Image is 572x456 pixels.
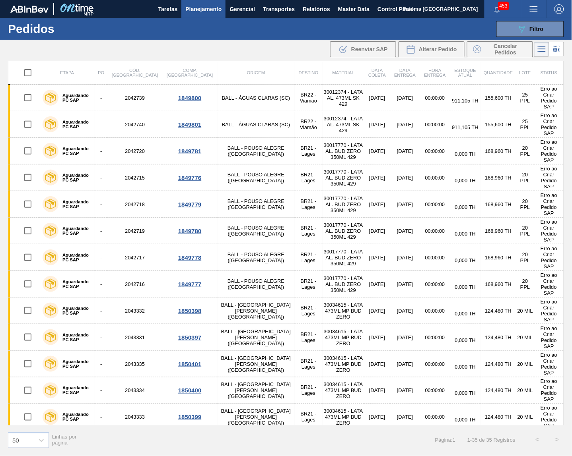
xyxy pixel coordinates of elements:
td: - [95,218,107,244]
td: 30034615 - LATA 473ML MP BUD ZERO [323,351,364,377]
td: 30012374 - LATA AL. 473ML SK 429 [323,111,364,138]
td: Erro ao Criar Pedido SAP [534,271,564,298]
td: Erro ao Criar Pedido SAP [534,85,564,111]
span: Origem [247,70,265,75]
td: BALL - POUSO ALEGRE ([GEOGRAPHIC_DATA]) [218,191,295,218]
td: [DATE] [390,404,420,431]
span: Comp. [GEOGRAPHIC_DATA] [167,68,213,77]
td: 155,600 TH [481,85,516,111]
td: Erro ao Criar Pedido SAP [534,351,564,377]
td: 00:00:00 [420,404,450,431]
td: 2043331 [107,324,162,351]
td: 124,480 TH [481,404,516,431]
div: Reenviar SAP [330,41,396,57]
td: 124,480 TH [481,298,516,324]
td: BALL - POUSO ALEGRE ([GEOGRAPHIC_DATA]) [218,138,295,164]
td: 124,480 TH [481,351,516,377]
td: 30017770 - LATA AL. BUD ZERO 350ML 429 [323,244,364,271]
td: Erro ao Criar Pedido SAP [534,138,564,164]
td: [DATE] [364,164,390,191]
td: - [95,404,107,431]
td: [DATE] [364,377,390,404]
td: 30017770 - LATA AL. BUD ZERO 350ML 429 [323,271,364,298]
td: 168,960 TH [481,244,516,271]
td: Erro ao Criar Pedido SAP [534,191,564,218]
span: Estoque atual [455,68,477,77]
td: BALL - POUSO ALEGRE ([GEOGRAPHIC_DATA]) [218,218,295,244]
span: 0,000 TH [455,311,476,317]
td: [DATE] [390,138,420,164]
span: 0,000 TH [455,204,476,210]
div: 1849778 [163,254,216,261]
td: [DATE] [364,324,390,351]
td: Erro ao Criar Pedido SAP [534,164,564,191]
label: Aguardando PC SAP [58,173,91,182]
span: Linhas por página [52,434,77,446]
img: TNhmsLtSVTkK8tSr43FrP2fwEKptu5GPRR3wAAAABJRU5ErkJggg== [10,6,49,13]
td: [DATE] [364,298,390,324]
span: Gerencial [230,4,255,14]
a: Aguardando PC SAP-2042718BALL - POUSO ALEGRE ([GEOGRAPHIC_DATA])BR21 - Lages30017770 - LATA AL. B... [8,191,564,218]
span: Data coleta [368,68,386,77]
span: Reenviar SAP [351,46,388,52]
label: Aguardando PC SAP [58,412,91,422]
label: Aguardando PC SAP [58,306,91,315]
td: [DATE] [390,191,420,218]
td: Erro ao Criar Pedido SAP [534,218,564,244]
td: 168,960 TH [481,164,516,191]
td: 30034615 - LATA 473ML MP BUD ZERO [323,377,364,404]
span: 0,000 TH [455,337,476,343]
td: 20 PPL [516,218,535,244]
td: BALL - POUSO ALEGRE ([GEOGRAPHIC_DATA]) [218,271,295,298]
a: Aguardando PC SAP-2043331BALL - [GEOGRAPHIC_DATA][PERSON_NAME] ([GEOGRAPHIC_DATA])BR21 - Lages300... [8,324,564,351]
span: Transportes [263,4,295,14]
span: Quantidade [484,70,513,75]
td: BR21 - Lages [295,218,323,244]
label: Aguardando PC SAP [58,146,91,156]
label: Aguardando PC SAP [58,93,91,102]
td: 00:00:00 [420,351,450,377]
td: BR21 - Lages [295,298,323,324]
td: 2043332 [107,298,162,324]
td: [DATE] [364,351,390,377]
td: Erro ao Criar Pedido SAP [534,244,564,271]
td: BR21 - Lages [295,271,323,298]
td: 00:00:00 [420,164,450,191]
td: 20 MIL [516,377,535,404]
div: 1849800 [163,95,216,101]
td: 30017770 - LATA AL. BUD ZERO 350ML 429 [323,164,364,191]
label: Aguardando PC SAP [58,279,91,289]
span: Tarefas [158,4,178,14]
td: [DATE] [364,111,390,138]
td: - [95,164,107,191]
span: 453 [498,2,509,10]
td: Erro ao Criar Pedido SAP [534,324,564,351]
div: 1849781 [163,148,216,155]
td: 30017770 - LATA AL. BUD ZERO 350ML 429 [323,191,364,218]
td: 2042716 [107,271,162,298]
div: 1849779 [163,201,216,208]
td: [DATE] [364,191,390,218]
a: Aguardando PC SAP-2042719BALL - POUSO ALEGRE ([GEOGRAPHIC_DATA])BR21 - Lages30017770 - LATA AL. B... [8,218,564,244]
div: Visão em Cards [549,42,564,57]
label: Aguardando PC SAP [58,253,91,262]
td: [DATE] [390,324,420,351]
td: 20 MIL [516,324,535,351]
span: Etapa [60,70,74,75]
a: Aguardando PC SAP-2043332BALL - [GEOGRAPHIC_DATA][PERSON_NAME] ([GEOGRAPHIC_DATA])BR21 - Lages300... [8,298,564,324]
td: BR21 - Lages [295,164,323,191]
span: Cancelar Pedidos [484,43,527,56]
td: BR21 - Lages [295,377,323,404]
img: userActions [529,4,539,14]
h1: Pedidos [8,24,121,33]
a: Aguardando PC SAP-2042720BALL - POUSO ALEGRE ([GEOGRAPHIC_DATA])BR21 - Lages30017770 - LATA AL. B... [8,138,564,164]
td: - [95,324,107,351]
td: BALL - POUSO ALEGRE ([GEOGRAPHIC_DATA]) [218,164,295,191]
td: - [95,351,107,377]
button: Notificações [484,4,510,15]
label: Aguardando PC SAP [58,386,91,395]
span: Página : 1 [435,437,455,443]
td: [DATE] [390,351,420,377]
td: [DATE] [364,218,390,244]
